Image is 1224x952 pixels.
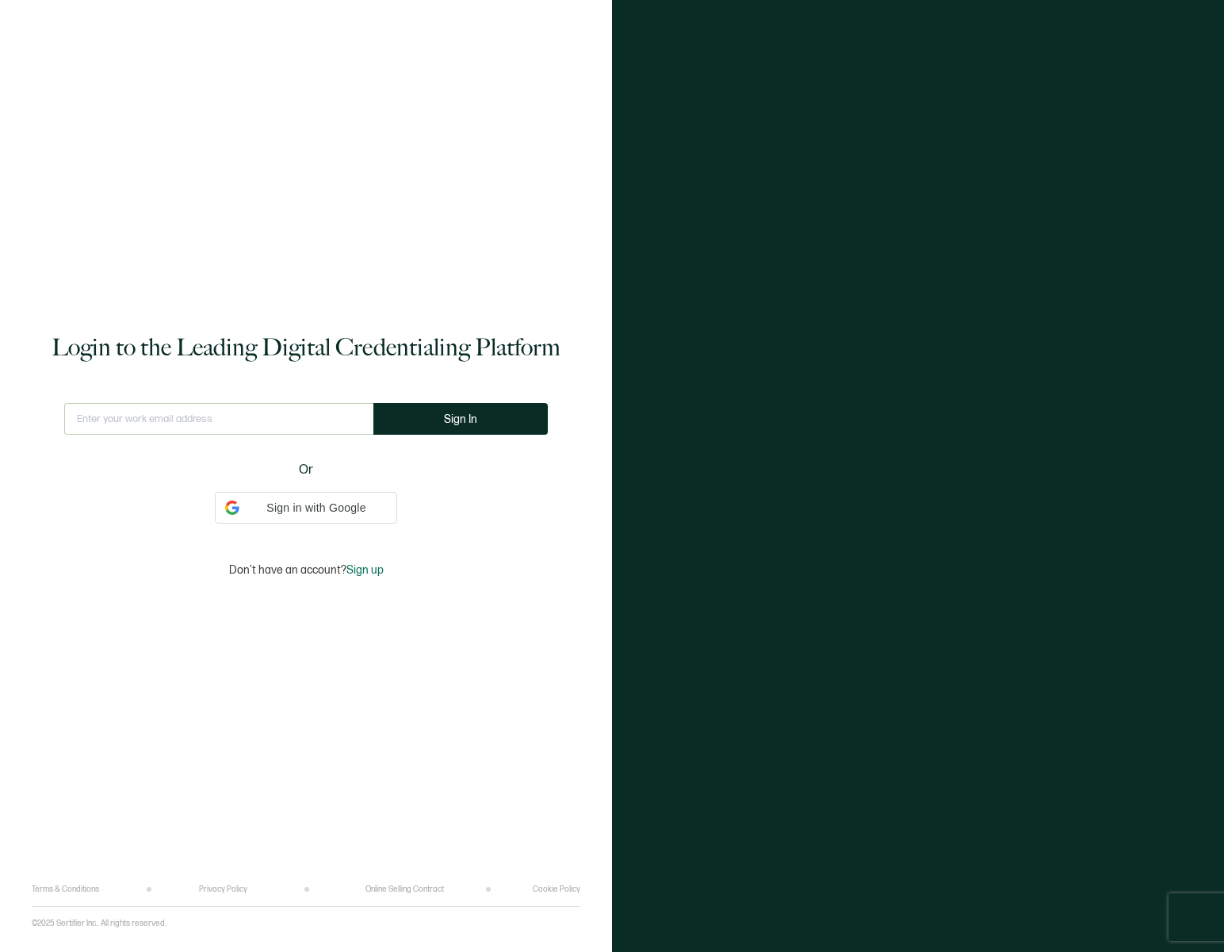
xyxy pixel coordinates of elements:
span: Sign up [346,563,384,577]
p: ©2025 Sertifier Inc.. All rights reserved. [32,919,166,928]
span: Or [299,460,313,480]
span: Sign in with Google [246,500,387,516]
a: Online Selling Contract [365,885,444,894]
a: Cookie Policy [533,885,580,894]
a: Terms & Conditions [32,885,99,894]
button: Sign In [373,403,548,435]
input: Enter your work email address [64,403,373,435]
div: Sign in with Google [215,492,397,524]
span: Sign In [444,413,477,425]
p: Don't have an account? [229,563,384,577]
h1: Login to the Leading Digital Credentialing Platform [52,332,560,363]
a: Privacy Policy [199,885,247,894]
